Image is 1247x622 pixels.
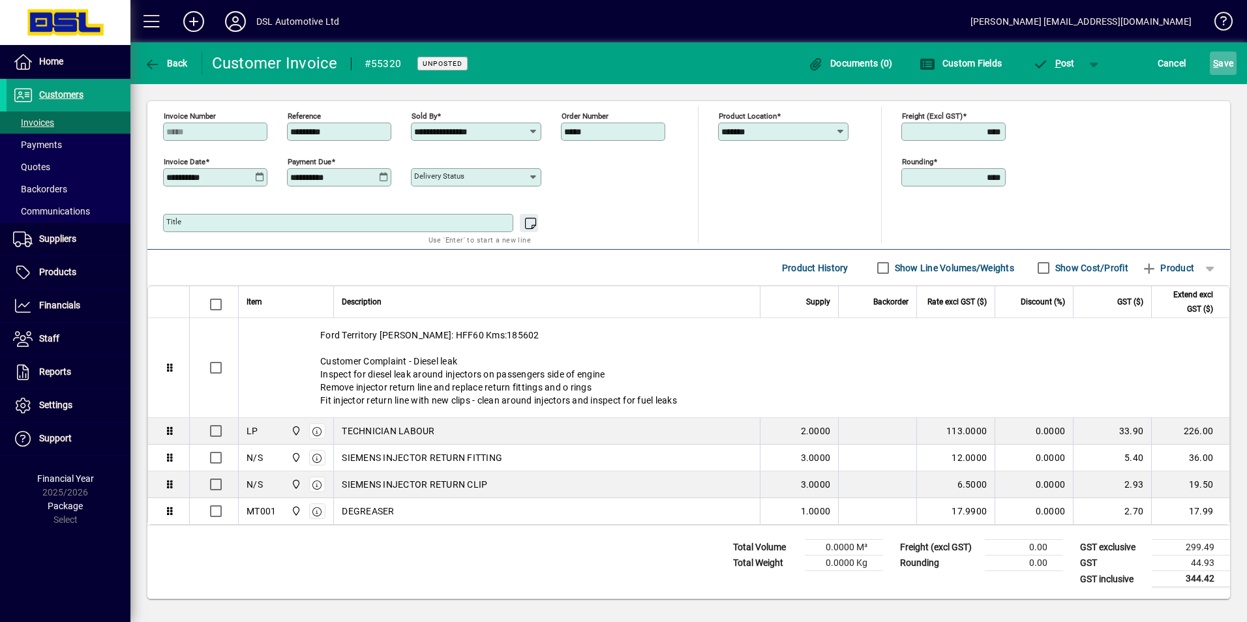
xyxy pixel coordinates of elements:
button: Add [173,10,215,33]
button: Product History [777,256,854,280]
td: 0.00 [985,555,1063,571]
span: Extend excl GST ($) [1160,288,1213,316]
span: Backorder [873,295,909,309]
mat-label: Title [166,217,181,226]
a: Support [7,422,130,455]
a: Products [7,256,130,289]
td: 17.99 [1151,498,1229,524]
td: 2.70 [1073,498,1151,524]
td: 0.0000 M³ [805,540,883,555]
span: S [1213,58,1218,68]
span: Unposted [423,59,462,68]
mat-label: Product location [719,111,777,121]
div: MT001 [247,505,276,518]
td: GST [1074,555,1152,571]
span: Payments [13,140,62,150]
span: Item [247,295,262,309]
td: 36.00 [1151,445,1229,471]
td: Total Weight [727,555,805,571]
span: Product [1141,258,1194,278]
a: Invoices [7,111,130,134]
div: 6.5000 [925,478,987,491]
div: Customer Invoice [212,53,338,74]
app-page-header-button: Back [130,52,202,75]
a: Staff [7,323,130,355]
span: Documents (0) [808,58,893,68]
span: Financial Year [37,473,94,484]
div: [PERSON_NAME] [EMAIL_ADDRESS][DOMAIN_NAME] [970,11,1192,32]
span: Products [39,267,76,277]
span: Central [288,477,303,492]
span: Central [288,424,303,438]
button: Cancel [1154,52,1190,75]
td: 5.40 [1073,445,1151,471]
label: Show Cost/Profit [1053,261,1128,274]
a: Financials [7,289,130,322]
span: Reports [39,366,71,377]
td: 226.00 [1151,418,1229,445]
td: 0.0000 [995,445,1073,471]
mat-label: Invoice number [164,111,216,121]
span: SIEMENS INJECTOR RETURN CLIP [342,478,487,491]
td: 0.0000 [995,418,1073,445]
span: Support [39,433,72,443]
span: P [1055,58,1061,68]
span: Supply [806,295,830,309]
a: Communications [7,200,130,222]
a: Quotes [7,156,130,178]
mat-label: Invoice date [164,157,205,166]
mat-label: Freight (excl GST) [902,111,963,121]
a: Suppliers [7,223,130,256]
td: 44.93 [1152,555,1230,571]
span: ave [1213,53,1233,74]
button: Save [1210,52,1237,75]
a: Settings [7,389,130,422]
td: GST inclusive [1074,571,1152,587]
a: Knowledge Base [1205,3,1231,45]
a: Reports [7,356,130,389]
td: 0.0000 [995,471,1073,498]
td: Total Volume [727,540,805,555]
td: 2.93 [1073,471,1151,498]
span: Description [342,295,382,309]
button: Product [1135,256,1201,280]
td: GST exclusive [1074,540,1152,555]
span: Settings [39,400,72,410]
span: Cancel [1158,53,1186,74]
span: Package [48,501,83,511]
span: Product History [782,258,849,278]
span: 1.0000 [801,505,831,518]
td: 344.42 [1152,571,1230,587]
td: 299.49 [1152,540,1230,555]
mat-hint: Use 'Enter' to start a new line [428,232,531,247]
span: Discount (%) [1021,295,1065,309]
span: Backorders [13,184,67,194]
a: Backorders [7,178,130,200]
td: 33.90 [1073,418,1151,445]
span: 2.0000 [801,424,831,437]
span: 3.0000 [801,451,831,464]
div: DSL Automotive Ltd [256,11,339,32]
td: Rounding [894,555,985,571]
span: Financials [39,300,80,310]
span: DEGREASER [342,505,394,518]
label: Show Line Volumes/Weights [892,261,1014,274]
button: Back [141,52,191,75]
div: #55320 [365,53,402,74]
span: ost [1032,58,1075,68]
span: TECHNICIAN LABOUR [342,424,434,437]
span: 3.0000 [801,478,831,491]
button: Documents (0) [805,52,896,75]
button: Post [1026,52,1081,75]
span: Central [288,504,303,518]
div: 17.9900 [925,505,987,518]
span: GST ($) [1117,295,1143,309]
span: Staff [39,333,59,344]
div: Ford Territory [PERSON_NAME]: HFF60 Kms:185602 Customer Complaint - Diesel leak Inspect for diese... [239,318,1229,417]
mat-label: Reference [288,111,321,121]
span: Communications [13,206,90,216]
span: SIEMENS INJECTOR RETURN FITTING [342,451,502,464]
td: 0.0000 Kg [805,555,883,571]
a: Home [7,46,130,78]
div: N/S [247,478,263,491]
